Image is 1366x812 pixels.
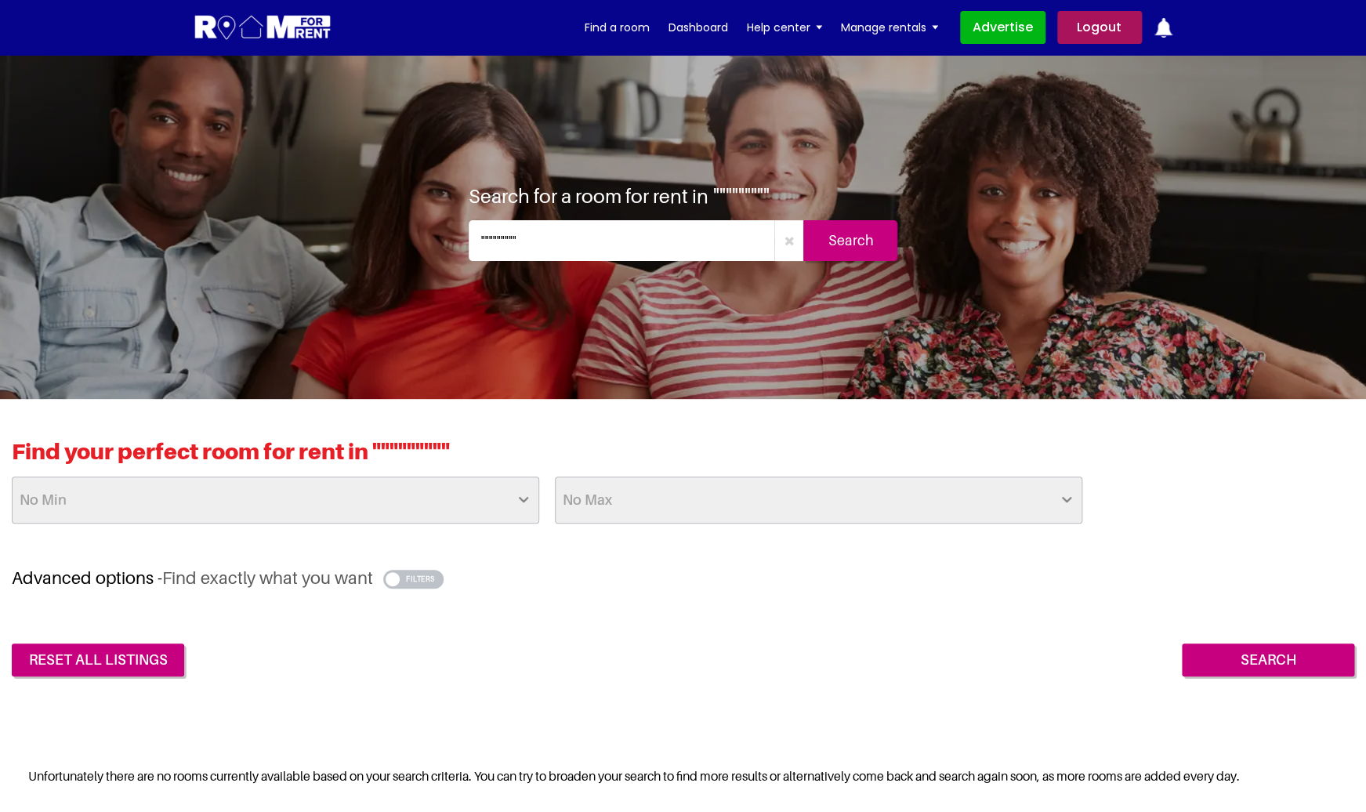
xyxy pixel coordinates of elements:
input: Search [1182,643,1354,676]
input: Where do you want to live. Search by town or postcode [469,220,775,261]
div: Unfortunately there are no rooms currently available based on your search criteria. You can try t... [12,759,1354,794]
img: ic-notification [1154,18,1173,38]
a: Logout [1057,11,1142,44]
span: Find exactly what you want [162,567,373,588]
img: Logo for Room for Rent, featuring a welcoming design with a house icon and modern typography [194,13,332,42]
a: Help center [747,16,822,39]
h2: Find your perfect room for rent in """"""""" [12,438,1354,477]
a: Dashboard [669,16,728,39]
input: Search [803,220,897,261]
a: reset all listings [12,643,184,676]
a: Find a room [585,16,650,39]
h1: Search for a room for rent in """"""""" [469,184,769,208]
h3: Advanced options - [12,567,1354,589]
a: Manage rentals [841,16,938,39]
a: Advertise [960,11,1045,44]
